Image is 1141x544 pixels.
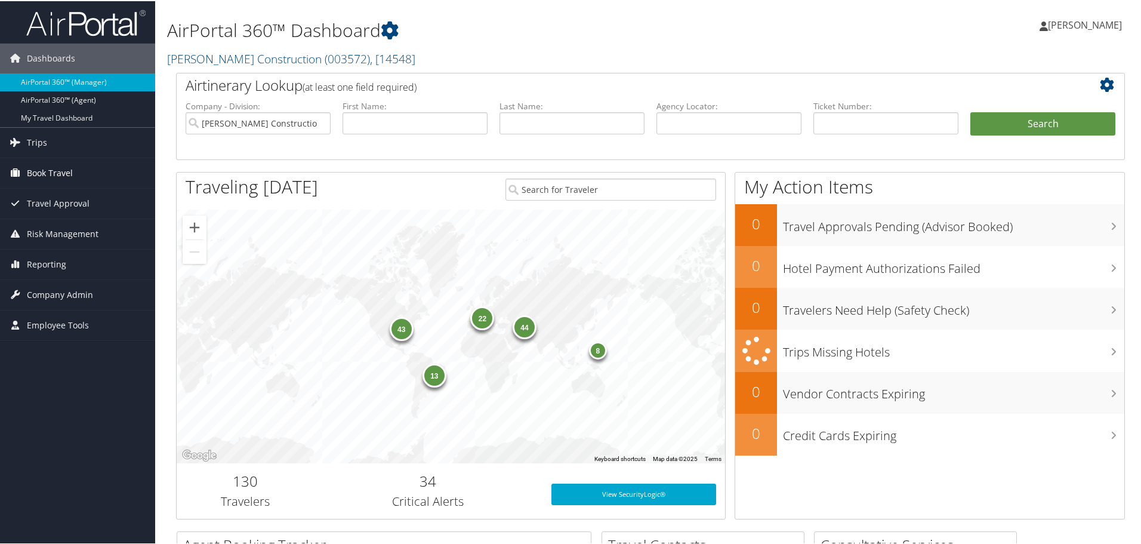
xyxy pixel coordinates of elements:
[26,8,146,36] img: airportal-logo.png
[735,173,1124,198] h1: My Action Items
[813,99,958,111] label: Ticket Number:
[27,157,73,187] span: Book Travel
[735,296,777,316] h2: 0
[783,379,1124,401] h3: Vendor Contracts Expiring
[167,17,812,42] h1: AirPortal 360™ Dashboard
[1040,6,1134,42] a: [PERSON_NAME]
[183,239,206,263] button: Zoom out
[783,420,1124,443] h3: Credit Cards Expiring
[180,447,219,462] img: Google
[735,245,1124,287] a: 0Hotel Payment Authorizations Failed
[735,203,1124,245] a: 0Travel Approvals Pending (Advisor Booked)
[27,218,98,248] span: Risk Management
[783,253,1124,276] h3: Hotel Payment Authorizations Failed
[186,470,305,490] h2: 130
[186,173,318,198] h1: Traveling [DATE]
[183,214,206,238] button: Zoom in
[186,492,305,509] h3: Travelers
[1048,17,1122,30] span: [PERSON_NAME]
[186,99,331,111] label: Company - Division:
[735,328,1124,371] a: Trips Missing Hotels
[325,50,370,66] span: ( 003572 )
[970,111,1115,135] button: Search
[589,340,607,358] div: 8
[735,413,1124,454] a: 0Credit Cards Expiring
[735,254,777,275] h2: 0
[370,50,415,66] span: , [ 14548 ]
[389,316,413,340] div: 43
[323,470,534,490] h2: 34
[735,380,777,401] h2: 0
[180,447,219,462] a: Open this area in Google Maps (opens a new window)
[27,248,66,278] span: Reporting
[735,213,777,233] h2: 0
[735,371,1124,413] a: 0Vendor Contracts Expiring
[499,99,644,111] label: Last Name:
[783,337,1124,359] h3: Trips Missing Hotels
[505,177,716,199] input: Search for Traveler
[656,99,801,111] label: Agency Locator:
[167,50,415,66] a: [PERSON_NAME] Construction
[323,492,534,509] h3: Critical Alerts
[735,287,1124,328] a: 0Travelers Need Help (Safety Check)
[27,279,93,309] span: Company Admin
[27,127,47,156] span: Trips
[783,295,1124,318] h3: Travelers Need Help (Safety Check)
[594,454,646,462] button: Keyboard shortcuts
[470,305,494,329] div: 22
[186,74,1037,94] h2: Airtinerary Lookup
[27,42,75,72] span: Dashboards
[653,454,698,461] span: Map data ©2025
[27,188,90,217] span: Travel Approval
[783,211,1124,234] h3: Travel Approvals Pending (Advisor Booked)
[735,422,777,442] h2: 0
[27,309,89,339] span: Employee Tools
[422,362,446,386] div: 13
[705,454,721,461] a: Terms (opens in new tab)
[551,482,716,504] a: View SecurityLogic®
[343,99,488,111] label: First Name:
[513,314,536,337] div: 44
[303,79,417,93] span: (at least one field required)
